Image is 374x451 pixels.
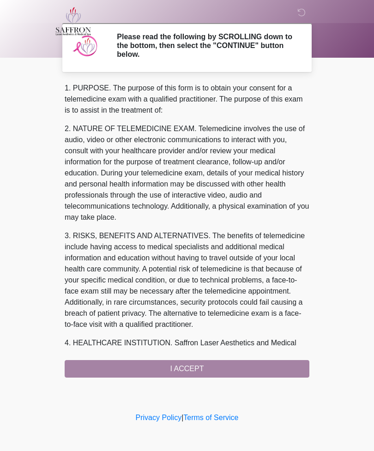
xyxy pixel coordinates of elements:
img: Agent Avatar [72,32,99,60]
a: | [181,414,183,421]
a: Terms of Service [183,414,238,421]
img: Saffron Laser Aesthetics and Medical Spa Logo [55,7,91,36]
p: 1. PURPOSE. The purpose of this form is to obtain your consent for a telemedicine exam with a qua... [65,83,309,116]
p: 2. NATURE OF TELEMEDICINE EXAM. Telemedicine involves the use of audio, video or other electronic... [65,123,309,223]
p: 4. HEALTHCARE INSTITUTION. Saffron Laser Aesthetics and Medical Spa has medical and non-medical t... [65,337,309,382]
p: 3. RISKS, BENEFITS AND ALTERNATIVES. The benefits of telemedicine include having access to medica... [65,230,309,330]
a: Privacy Policy [136,414,182,421]
h2: Please read the following by SCROLLING down to the bottom, then select the "CONTINUE" button below. [117,32,296,59]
